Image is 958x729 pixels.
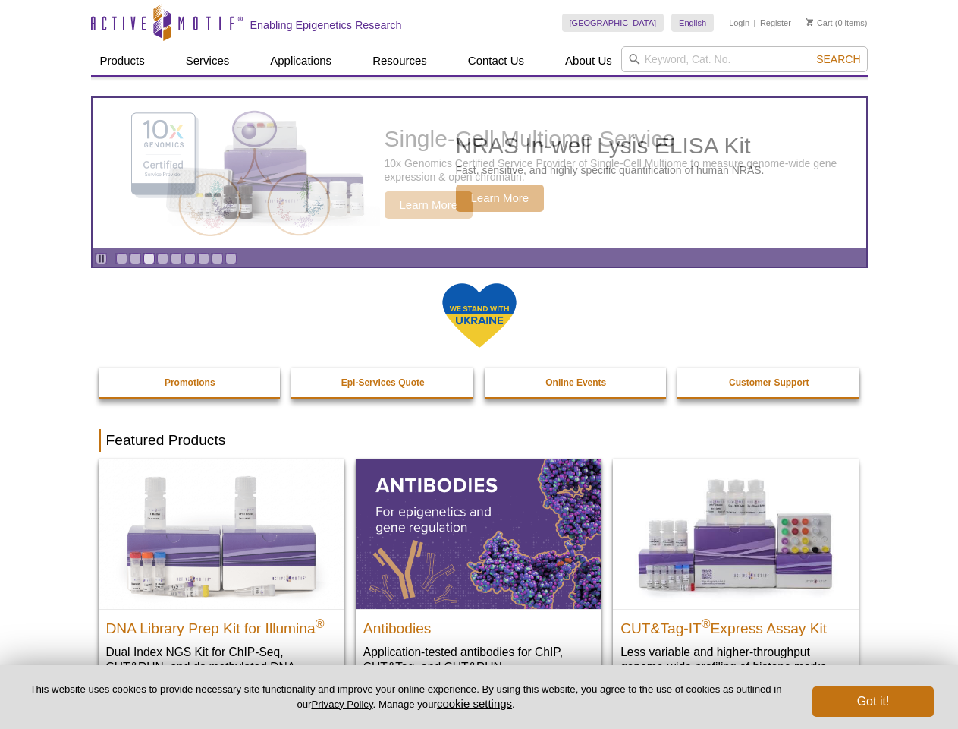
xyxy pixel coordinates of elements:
[363,614,594,636] h2: Antibodies
[96,253,107,264] a: Toggle autoplay
[385,128,859,150] h2: Single-Cell Multiome Service
[677,368,861,397] a: Customer Support
[130,253,141,264] a: Go to slide 2
[812,52,865,66] button: Search
[91,46,154,75] a: Products
[556,46,621,75] a: About Us
[99,429,860,452] h2: Featured Products
[106,644,337,690] p: Dual Index NGS Kit for ChIP-Seq, CUT&RUN, and ds methylated DNA assays.
[117,104,344,243] img: Single-Cell Multiome Service
[93,98,866,248] article: Single-Cell Multiome Service
[356,459,601,690] a: All Antibodies Antibodies Application-tested antibodies for ChIP, CUT&Tag, and CUT&RUN.
[106,614,337,636] h2: DNA Library Prep Kit for Illumina
[459,46,533,75] a: Contact Us
[613,459,859,608] img: CUT&Tag-IT® Express Assay Kit
[93,98,866,248] a: Single-Cell Multiome Service Single-Cell Multiome Service 10x Genomics Certified Service Provider...
[729,17,749,28] a: Login
[620,614,851,636] h2: CUT&Tag-IT Express Assay Kit
[816,53,860,65] span: Search
[311,699,372,710] a: Privacy Policy
[620,644,851,675] p: Less variable and higher-throughput genome-wide profiling of histone marks​.
[806,14,868,32] li: (0 items)
[437,697,512,710] button: cookie settings
[116,253,127,264] a: Go to slide 1
[754,14,756,32] li: |
[812,686,934,717] button: Got it!
[171,253,182,264] a: Go to slide 5
[99,459,344,705] a: DNA Library Prep Kit for Illumina DNA Library Prep Kit for Illumina® Dual Index NGS Kit for ChIP-...
[363,644,594,675] p: Application-tested antibodies for ChIP, CUT&Tag, and CUT&RUN.
[99,459,344,608] img: DNA Library Prep Kit for Illumina
[143,253,155,264] a: Go to slide 3
[184,253,196,264] a: Go to slide 6
[261,46,341,75] a: Applications
[24,683,787,712] p: This website uses cookies to provide necessary site functionality and improve your online experie...
[441,282,517,349] img: We Stand With Ukraine
[806,18,813,26] img: Your Cart
[316,617,325,630] sup: ®
[385,191,473,219] span: Learn More
[157,253,168,264] a: Go to slide 4
[671,14,714,32] a: English
[562,14,664,32] a: [GEOGRAPHIC_DATA]
[250,18,402,32] h2: Enabling Epigenetics Research
[212,253,223,264] a: Go to slide 8
[729,377,809,388] strong: Customer Support
[225,253,237,264] a: Go to slide 9
[99,368,282,397] a: Promotions
[177,46,239,75] a: Services
[363,46,436,75] a: Resources
[165,377,215,388] strong: Promotions
[545,377,606,388] strong: Online Events
[341,377,425,388] strong: Epi-Services Quote
[385,156,859,184] p: 10x Genomics Certified Service Provider of Single-Cell Multiome to measure genome-wide gene expre...
[198,253,209,264] a: Go to slide 7
[621,46,868,72] input: Keyword, Cat. No.
[485,368,668,397] a: Online Events
[291,368,475,397] a: Epi-Services Quote
[806,17,833,28] a: Cart
[702,617,711,630] sup: ®
[613,459,859,690] a: CUT&Tag-IT® Express Assay Kit CUT&Tag-IT®Express Assay Kit Less variable and higher-throughput ge...
[760,17,791,28] a: Register
[356,459,601,608] img: All Antibodies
